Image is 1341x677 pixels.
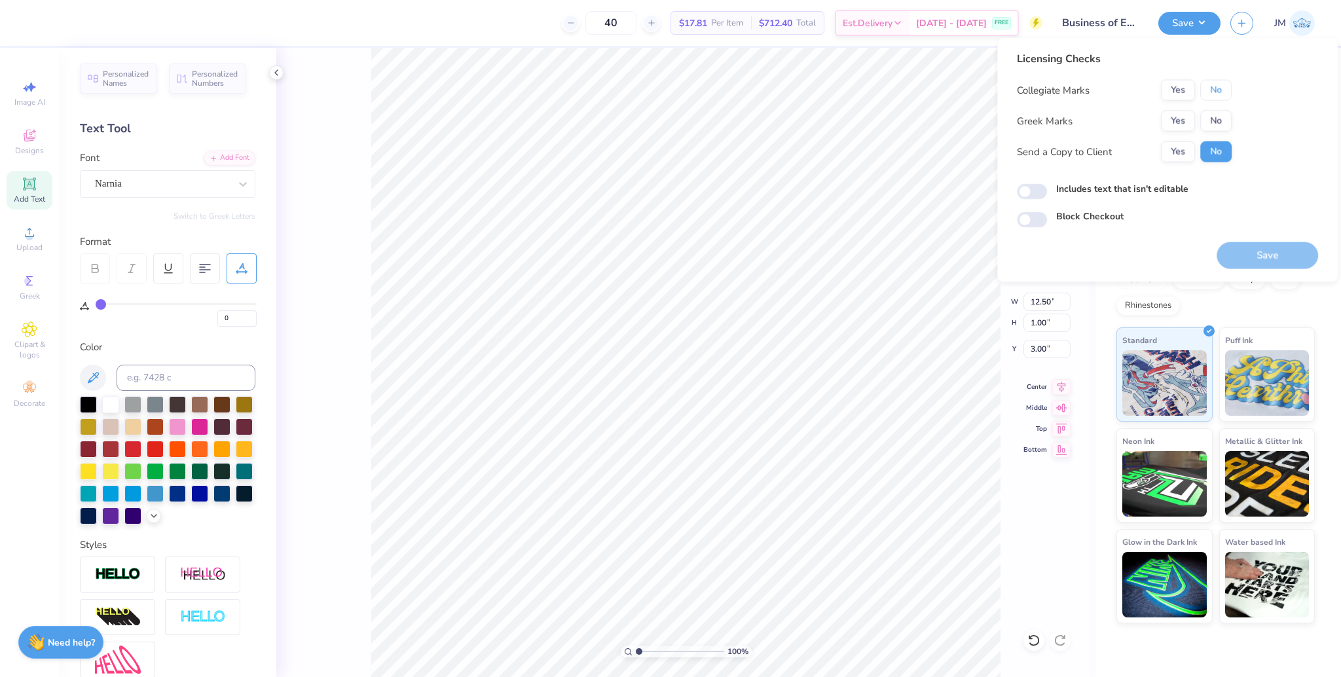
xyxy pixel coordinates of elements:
[95,646,141,674] img: Free Distort
[7,339,52,360] span: Clipart & logos
[174,211,255,221] button: Switch to Greek Letters
[727,646,748,657] span: 100 %
[759,16,792,30] span: $712.40
[80,120,255,137] div: Text Tool
[1116,296,1180,316] div: Rhinestones
[14,398,45,409] span: Decorate
[95,567,141,582] img: Stroke
[1023,382,1047,392] span: Center
[95,607,141,628] img: 3d Illusion
[1023,424,1047,433] span: Top
[796,16,816,30] span: Total
[1017,113,1073,128] div: Greek Marks
[1122,552,1207,617] img: Glow in the Dark Ink
[16,242,43,253] span: Upload
[1052,10,1148,36] input: Untitled Design
[1023,403,1047,412] span: Middle
[1161,80,1195,101] button: Yes
[1225,350,1310,416] img: Puff Ink
[1225,535,1285,549] span: Water based Ink
[1122,535,1197,549] span: Glow in the Dark Ink
[1200,141,1232,162] button: No
[180,610,226,625] img: Negative Space
[1274,10,1315,36] a: JM
[15,145,44,156] span: Designs
[1200,80,1232,101] button: No
[711,16,743,30] span: Per Item
[14,97,45,107] span: Image AI
[80,340,255,355] div: Color
[1225,552,1310,617] img: Water based Ink
[180,566,226,583] img: Shadow
[1200,111,1232,132] button: No
[1122,434,1154,448] span: Neon Ink
[1023,445,1047,454] span: Bottom
[679,16,707,30] span: $17.81
[14,194,45,204] span: Add Text
[80,538,255,553] div: Styles
[80,151,100,166] label: Font
[1122,333,1157,347] span: Standard
[1056,182,1188,196] label: Includes text that isn't editable
[1225,451,1310,517] img: Metallic & Glitter Ink
[1122,451,1207,517] img: Neon Ink
[1274,16,1286,31] span: JM
[1225,333,1253,347] span: Puff Ink
[995,18,1008,27] span: FREE
[192,69,238,88] span: Personalized Numbers
[1289,10,1315,36] img: John Michael Binayas
[1161,141,1195,162] button: Yes
[843,16,892,30] span: Est. Delivery
[916,16,987,30] span: [DATE] - [DATE]
[1017,82,1090,98] div: Collegiate Marks
[204,151,255,166] div: Add Font
[20,291,40,301] span: Greek
[1225,434,1302,448] span: Metallic & Glitter Ink
[1158,12,1221,35] button: Save
[1161,111,1195,132] button: Yes
[48,636,95,649] strong: Need help?
[117,365,255,391] input: e.g. 7428 c
[1017,51,1232,67] div: Licensing Checks
[1017,144,1112,159] div: Send a Copy to Client
[80,234,257,249] div: Format
[1122,350,1207,416] img: Standard
[1056,210,1124,223] label: Block Checkout
[103,69,149,88] span: Personalized Names
[585,11,636,35] input: – –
